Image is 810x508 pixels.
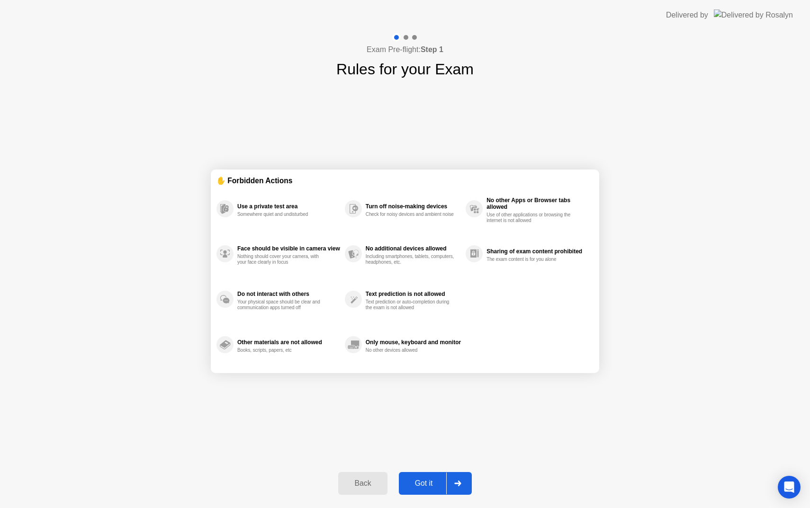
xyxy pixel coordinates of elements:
[216,175,594,186] div: ✋ Forbidden Actions
[366,254,455,265] div: Including smartphones, tablets, computers, headphones, etc.
[366,348,455,353] div: No other devices allowed
[237,348,327,353] div: Books, scripts, papers, etc
[402,479,446,488] div: Got it
[338,472,387,495] button: Back
[237,245,340,252] div: Face should be visible in camera view
[778,476,801,499] div: Open Intercom Messenger
[237,203,340,210] div: Use a private test area
[714,9,793,20] img: Delivered by Rosalyn
[421,45,443,53] b: Step 1
[366,299,455,311] div: Text prediction or auto-completion during the exam is not allowed
[237,254,327,265] div: Nothing should cover your camera, with your face clearly in focus
[367,44,443,55] h4: Exam Pre-flight:
[237,291,340,297] div: Do not interact with others
[366,339,461,346] div: Only mouse, keyboard and monitor
[366,245,461,252] div: No additional devices allowed
[399,472,472,495] button: Got it
[486,197,589,210] div: No other Apps or Browser tabs allowed
[366,291,461,297] div: Text prediction is not allowed
[237,339,340,346] div: Other materials are not allowed
[341,479,384,488] div: Back
[486,257,576,262] div: The exam content is for you alone
[336,58,474,80] h1: Rules for your Exam
[237,212,327,217] div: Somewhere quiet and undisturbed
[486,212,576,223] div: Use of other applications or browsing the internet is not allowed
[366,212,455,217] div: Check for noisy devices and ambient noise
[366,203,461,210] div: Turn off noise-making devices
[486,248,589,255] div: Sharing of exam content prohibited
[666,9,708,21] div: Delivered by
[237,299,327,311] div: Your physical space should be clear and communication apps turned off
